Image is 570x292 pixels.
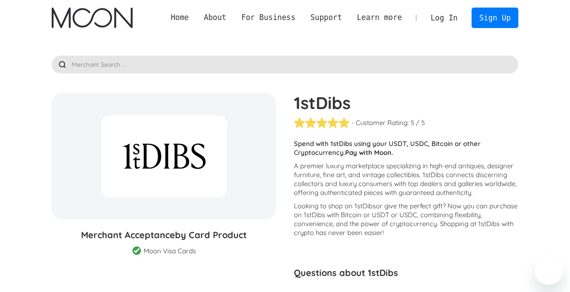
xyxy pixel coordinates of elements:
div: Support [310,12,342,23]
input: Merchant Search ... [52,56,518,73]
strong: Pay with Moon. [345,148,393,157]
div: 5 [411,118,414,127]
h1: 1stDibs [294,93,518,113]
div: / 5 [416,118,425,127]
img: Moon Logo [52,8,132,28]
h3: Questions about 1stDibs [294,266,518,280]
iframe: Button to launch messaging window [534,256,563,285]
p: A premier luxury marketplace specializing in high-end antiques, designer furniture, fine art, and... [294,162,518,197]
a: home [52,8,132,28]
div: Moon Visa Cards [144,247,196,255]
a: Home [163,12,196,23]
div: - Customer Rating: [351,118,409,127]
p: Looking to shop on 1stDibs ? Now you can purchase on 1stDibs with Bitcoin or USDT or USDC, combin... [294,202,518,237]
span: by Card Product [175,229,247,240]
span: or give the perfect gift [376,202,443,210]
div: Learn more [357,12,402,23]
a: Sign Up [472,8,518,28]
div: Learn more [350,12,410,23]
div: For Business [234,12,303,23]
h3: Merchant Acceptance [52,228,276,242]
div: For Business [241,12,295,23]
div: About [204,12,227,23]
div: About [196,12,234,23]
p: Spend with 1stDibs using your USDT, USDC, Bitcoin or other Cryptocurrency. [294,139,518,157]
div: Support [303,12,349,23]
a: Log In [423,8,465,28]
